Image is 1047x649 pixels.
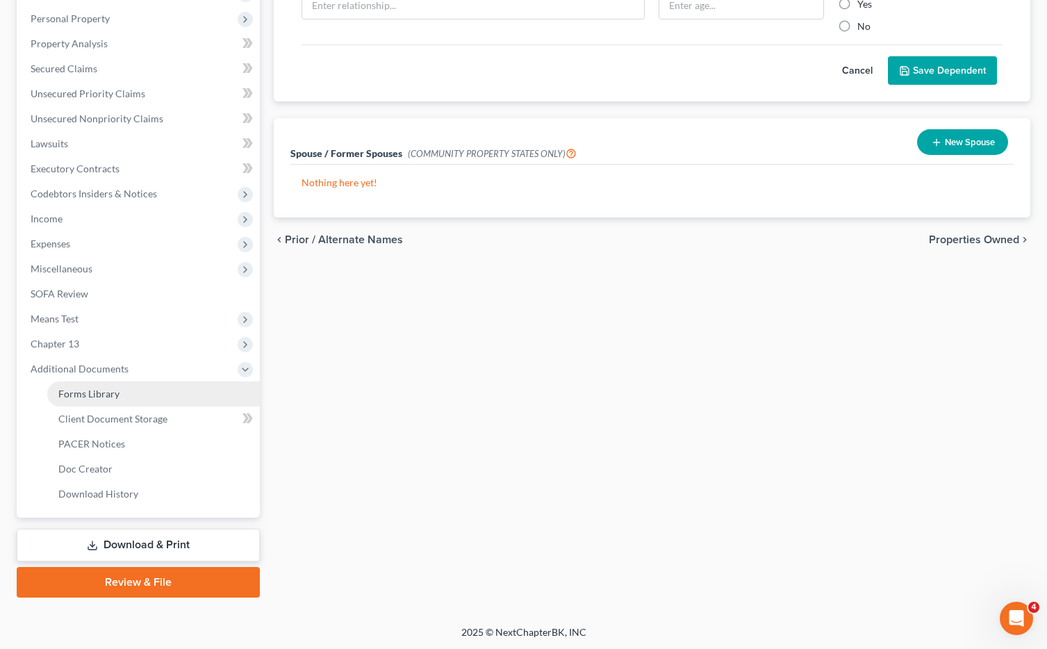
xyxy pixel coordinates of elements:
[19,106,260,131] a: Unsecured Nonpriority Claims
[17,529,260,561] a: Download & Print
[888,56,997,85] button: Save Dependent
[31,163,119,174] span: Executory Contracts
[17,567,260,598] a: Review & File
[290,147,402,159] span: Spouse / Former Spouses
[1028,602,1039,613] span: 4
[19,281,260,306] a: SOFA Review
[58,413,167,425] span: Client Document Storage
[408,148,577,159] span: (COMMUNITY PROPERTY STATES ONLY)
[1019,234,1030,245] i: chevron_right
[827,57,888,85] button: Cancel
[31,88,145,99] span: Unsecured Priority Claims
[31,188,157,199] span: Codebtors Insiders & Notices
[857,19,871,33] label: No
[19,31,260,56] a: Property Analysis
[31,338,79,350] span: Chapter 13
[31,113,163,124] span: Unsecured Nonpriority Claims
[58,388,119,400] span: Forms Library
[31,138,68,149] span: Lawsuits
[19,156,260,181] a: Executory Contracts
[19,131,260,156] a: Lawsuits
[58,438,125,450] span: PACER Notices
[929,234,1019,245] span: Properties Owned
[19,81,260,106] a: Unsecured Priority Claims
[31,238,70,249] span: Expenses
[47,432,260,457] a: PACER Notices
[31,288,88,299] span: SOFA Review
[31,213,63,224] span: Income
[31,63,97,74] span: Secured Claims
[917,129,1008,155] button: New Spouse
[31,38,108,49] span: Property Analysis
[274,234,285,245] i: chevron_left
[274,234,403,245] button: chevron_left Prior / Alternate Names
[929,234,1030,245] button: Properties Owned chevron_right
[19,56,260,81] a: Secured Claims
[47,457,260,482] a: Doc Creator
[1000,602,1033,635] iframe: Intercom live chat
[31,13,110,24] span: Personal Property
[47,406,260,432] a: Client Document Storage
[302,176,1003,190] p: Nothing here yet!
[58,463,113,475] span: Doc Creator
[31,263,92,274] span: Miscellaneous
[47,482,260,507] a: Download History
[47,381,260,406] a: Forms Library
[31,363,129,375] span: Additional Documents
[31,313,79,324] span: Means Test
[285,234,403,245] span: Prior / Alternate Names
[58,488,138,500] span: Download History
